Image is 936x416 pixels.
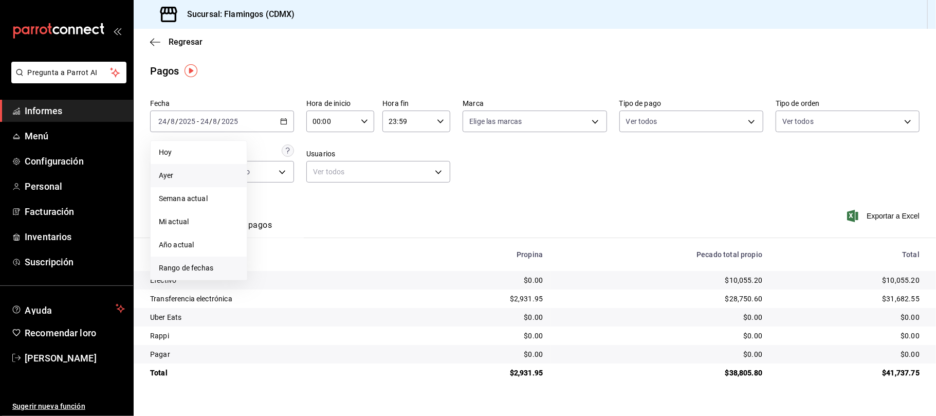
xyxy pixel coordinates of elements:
[218,117,221,125] font: /
[167,117,170,125] font: /
[158,117,167,125] input: --
[725,295,763,303] font: $28,750.60
[150,37,203,47] button: Regresar
[221,117,238,125] input: ----
[25,131,49,141] font: Menú
[25,231,71,242] font: Inventarios
[901,332,920,340] font: $0.00
[619,100,662,108] font: Tipo de pago
[306,150,335,158] font: Usuarios
[313,168,344,176] font: Ver todos
[185,64,197,77] img: Marcador de información sobre herramientas
[150,276,176,284] font: Efectivo
[200,117,209,125] input: --
[233,220,272,230] font: Ver pagos
[197,117,199,125] font: -
[209,117,212,125] font: /
[743,350,762,358] font: $0.00
[849,210,920,222] button: Exportar a Excel
[150,295,232,303] font: Transferencia electrónica
[12,402,85,410] font: Sugerir nueva función
[11,62,126,83] button: Pregunta a Parrot AI
[150,350,170,358] font: Pagar
[28,68,98,77] font: Pregunta a Parrot AI
[170,117,175,125] input: --
[169,37,203,47] font: Regresar
[901,350,920,358] font: $0.00
[524,350,543,358] font: $0.00
[150,332,169,340] font: Rappi
[725,276,763,284] font: $10,055.20
[25,156,84,167] font: Configuración
[901,313,920,321] font: $0.00
[159,264,213,272] font: Rango de fechas
[150,65,179,77] font: Pagos
[175,117,178,125] font: /
[159,148,172,156] font: Hoy
[782,117,814,125] font: Ver todos
[7,75,126,85] a: Pregunta a Parrot AI
[382,100,409,108] font: Hora fin
[25,257,74,267] font: Suscripción
[150,313,181,321] font: Uber Eats
[150,369,168,377] font: Total
[517,250,543,259] font: Propina
[510,295,543,303] font: $2,931.95
[306,100,351,108] font: Hora de inicio
[178,117,196,125] input: ----
[883,369,920,377] font: $41,737.75
[776,100,820,108] font: Tipo de orden
[25,353,97,364] font: [PERSON_NAME]
[867,212,920,220] font: Exportar a Excel
[510,369,543,377] font: $2,931.95
[150,100,170,108] font: Fecha
[187,9,295,19] font: Sucursal: Flamingos (CDMX)
[524,332,543,340] font: $0.00
[25,305,52,316] font: Ayuda
[113,27,121,35] button: abrir_cajón_menú
[696,250,762,259] font: Pecado total propio
[524,276,543,284] font: $0.00
[159,218,189,226] font: Mi actual
[213,117,218,125] input: --
[743,313,762,321] font: $0.00
[902,250,920,259] font: Total
[159,171,174,179] font: Ayer
[463,100,484,108] font: Marca
[883,295,920,303] font: $31,682.55
[469,117,522,125] font: Elige las marcas
[524,313,543,321] font: $0.00
[25,105,62,116] font: Informes
[25,206,74,217] font: Facturación
[883,276,920,284] font: $10,055.20
[725,369,763,377] font: $38,805.80
[159,241,194,249] font: Año actual
[25,181,62,192] font: Personal
[25,328,96,338] font: Recomendar loro
[743,332,762,340] font: $0.00
[159,194,208,203] font: Semana actual
[626,117,657,125] font: Ver todos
